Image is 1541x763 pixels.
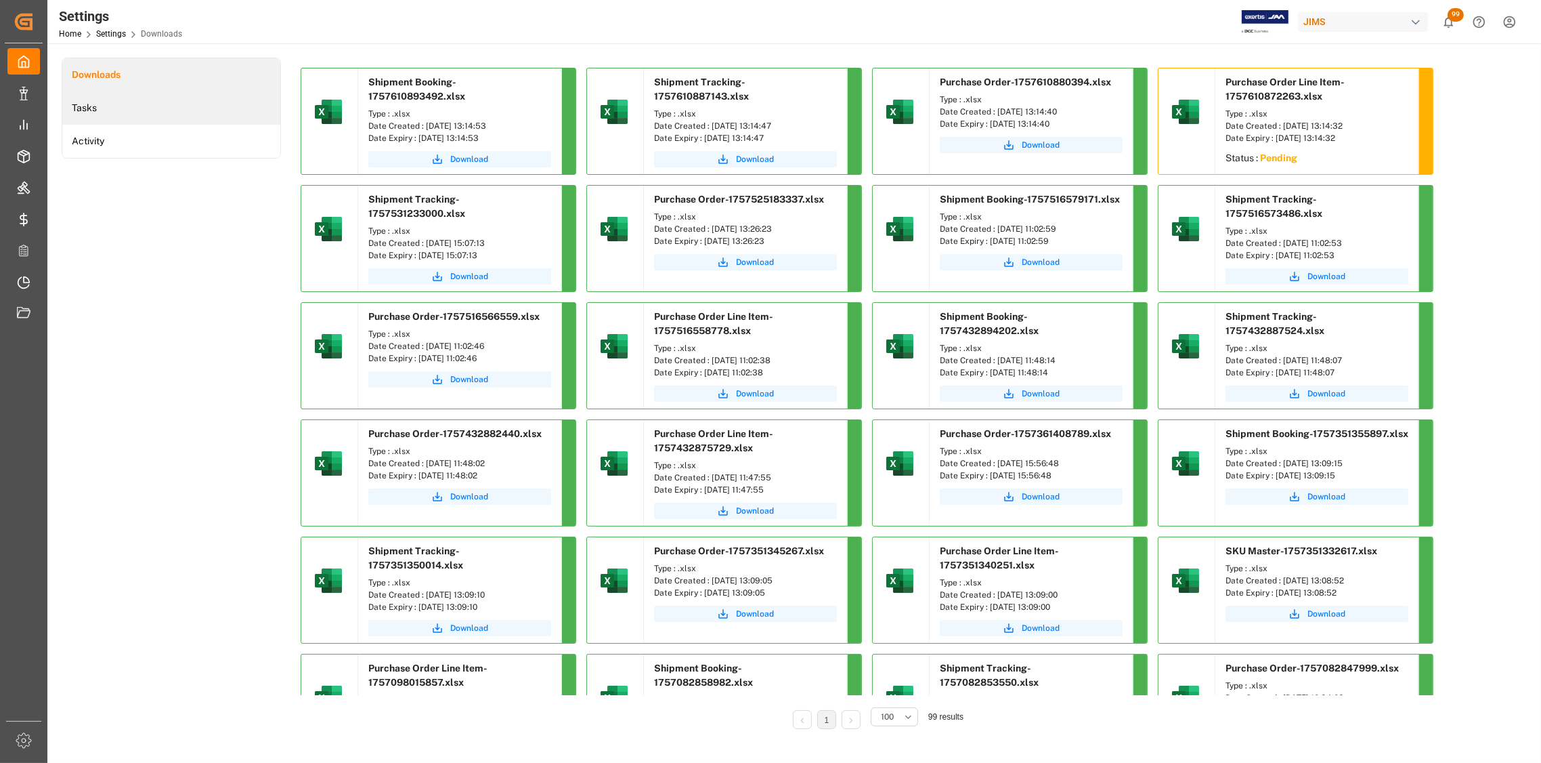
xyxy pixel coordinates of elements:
div: Status : [1215,148,1418,172]
button: Download [940,386,1123,402]
img: microsoft-excel-2019--v1.png [598,330,630,363]
div: Date Created : [DATE] 13:09:00 [940,589,1123,601]
span: Download [1307,270,1345,283]
span: 99 [1448,8,1464,22]
span: Download [1022,388,1060,400]
span: Download [1022,256,1060,268]
a: Download [368,620,551,636]
div: Type : .xlsx [940,94,1123,106]
div: Date Created : [DATE] 11:02:53 [1225,237,1408,249]
a: Download [940,254,1123,270]
div: Type : .xlsx [1225,342,1408,354]
img: microsoft-excel-2019--v1.png [884,447,916,480]
div: Date Expiry : [DATE] 11:47:55 [654,484,837,496]
div: Date Expiry : [DATE] 13:09:10 [368,601,551,613]
span: Purchase Order Line Item-1757098015857.xlsx [368,663,487,688]
img: microsoft-excel-2019--v1.png [598,96,630,128]
sapn: Pending [1260,152,1297,163]
span: Download [736,388,774,400]
img: microsoft-excel-2019--v1.png [1169,96,1202,128]
button: Download [1225,386,1408,402]
button: Download [940,620,1123,636]
div: Date Created : [DATE] 11:02:38 [654,354,837,367]
div: Date Expiry : [DATE] 13:09:00 [940,601,1123,613]
div: Date Created : [DATE] 11:48:02 [368,457,551,470]
span: Purchase Order Line Item-1757432875729.xlsx [654,428,773,453]
img: microsoft-excel-2019--v1.png [884,213,916,245]
div: Date Created : [DATE] 11:02:59 [940,223,1123,235]
span: Purchase Order-1757516566559.xlsx [368,311,540,322]
img: microsoft-excel-2019--v1.png [312,564,345,597]
div: Type : .xlsx [368,694,551,706]
button: Download [1225,268,1408,285]
div: Date Expiry : [DATE] 13:26:23 [654,235,837,247]
span: 99 results [928,712,963,722]
div: Type : .xlsx [654,342,837,354]
span: Download [736,256,774,268]
button: JIMS [1298,9,1433,35]
div: Date Expiry : [DATE] 13:08:52 [1225,587,1408,599]
img: microsoft-excel-2019--v1.png [312,330,345,363]
li: Activity [62,125,280,158]
a: Download [368,151,551,167]
div: Date Expiry : [DATE] 13:09:15 [1225,470,1408,482]
span: Download [1022,139,1060,151]
div: Type : .xlsx [368,328,551,340]
span: Shipment Tracking-1757531233000.xlsx [368,194,465,219]
span: Download [450,270,488,283]
div: Type : .xlsx [368,108,551,120]
div: Type : .xlsx [654,562,837,575]
div: Date Created : [DATE] 11:48:14 [940,354,1123,367]
a: Download [940,489,1123,505]
div: Type : .xlsx [654,459,837,472]
span: Shipment Tracking-1757516573486.xlsx [1225,194,1322,219]
div: Settings [59,6,182,26]
img: microsoft-excel-2019--v1.png [1169,330,1202,363]
img: microsoft-excel-2019--v1.png [312,682,345,714]
a: 1 [825,716,829,725]
span: Purchase Order Line Item-1757610872263.xlsx [1225,77,1345,102]
span: Download [1022,622,1060,634]
a: Settings [96,29,126,39]
img: microsoft-excel-2019--v1.png [598,447,630,480]
a: Tasks [62,91,280,125]
div: Type : .xlsx [940,211,1123,223]
li: 1 [817,710,836,729]
img: microsoft-excel-2019--v1.png [1169,447,1202,480]
div: Date Created : [DATE] 13:14:32 [1225,120,1408,132]
span: Purchase Order-1757351345267.xlsx [654,545,824,556]
div: Type : .xlsx [940,445,1123,457]
span: Shipment Booking-1757082858982.xlsx [654,663,753,688]
a: Download [368,371,551,388]
div: Date Expiry : [DATE] 11:48:02 [368,470,551,482]
img: microsoft-excel-2019--v1.png [598,564,630,597]
div: Date Expiry : [DATE] 11:48:07 [1225,367,1408,379]
div: Type : .xlsx [1225,445,1408,457]
span: Shipment Tracking-1757082853550.xlsx [940,663,1039,688]
span: 100 [881,711,894,723]
img: microsoft-excel-2019--v1.png [884,330,916,363]
button: Download [654,503,837,519]
span: Purchase Order-1757361408789.xlsx [940,428,1111,439]
button: Download [1225,606,1408,622]
span: Purchase Order-1757082847999.xlsx [1225,663,1399,674]
li: Downloads [62,58,280,91]
button: Download [654,606,837,622]
span: Shipment Booking-1757351355897.xlsx [1225,428,1408,439]
div: Type : .xlsx [368,225,551,237]
div: Date Created : [DATE] 15:07:13 [368,237,551,249]
img: Exertis%20JAM%20-%20Email%20Logo.jpg_1722504956.jpg [1242,10,1288,34]
li: Previous Page [793,710,812,729]
span: Download [450,373,488,386]
button: Download [654,151,837,167]
button: Download [368,489,551,505]
img: microsoft-excel-2019--v1.png [312,213,345,245]
div: Date Created : [DATE] 13:09:05 [654,575,837,587]
img: microsoft-excel-2019--v1.png [1169,682,1202,714]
